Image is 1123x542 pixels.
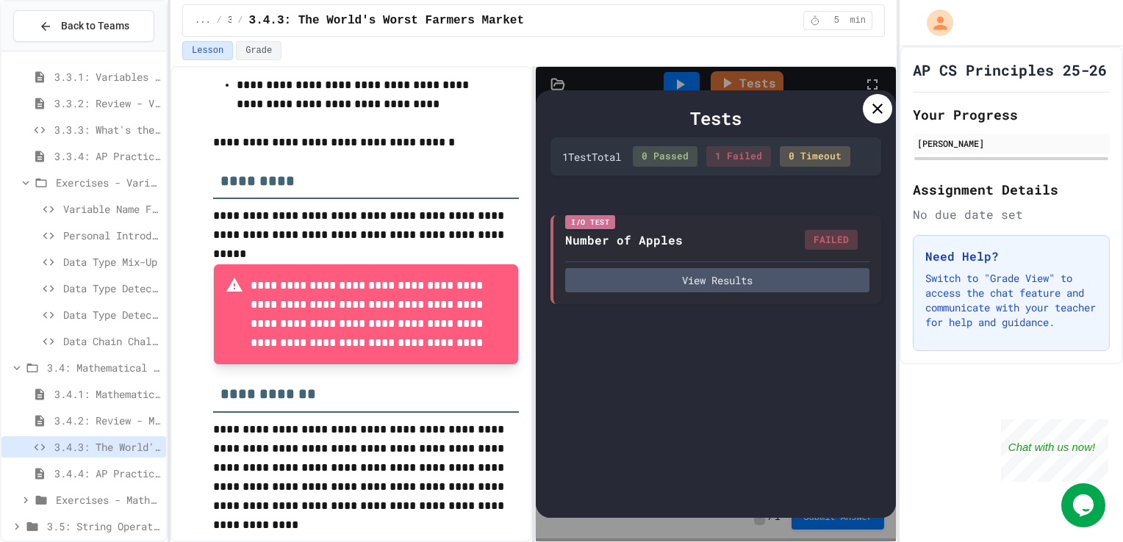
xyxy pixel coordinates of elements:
[1061,483,1108,527] iframe: chat widget
[249,12,524,29] span: 3.4.3: The World's Worst Farmers Market
[706,146,771,167] div: 1 Failed
[54,69,160,84] span: 3.3.1: Variables and Data Types
[54,439,160,455] span: 3.4.3: The World's Worst Farmers Market
[550,105,881,131] div: Tests
[913,206,1110,223] div: No due date set
[63,307,160,322] span: Data Type Detective
[47,360,160,375] span: 3.4: Mathematical Operators
[63,228,160,243] span: Personal Introduction
[217,15,222,26] span: /
[917,137,1105,150] div: [PERSON_NAME]
[237,15,243,26] span: /
[913,179,1110,200] h2: Assignment Details
[925,271,1097,330] p: Switch to "Grade View" to access the chat feature and communicate with your teacher for help and ...
[913,104,1110,125] h2: Your Progress
[805,230,858,250] div: FAILED
[47,518,160,534] span: 3.5: String Operators
[54,413,160,428] span: 3.4.2: Review - Mathematical Operators
[911,6,957,40] div: My Account
[913,59,1107,80] h1: AP CS Principles 25-26
[633,146,697,167] div: 0 Passed
[54,386,160,402] span: 3.4.1: Mathematical Operators
[565,268,869,292] button: View Results
[195,15,211,26] span: ...
[63,333,160,349] span: Data Chain Challenge
[61,18,129,34] span: Back to Teams
[54,95,160,111] span: 3.3.2: Review - Variables and Data Types
[562,149,621,165] div: 1 Test Total
[925,247,1097,265] h3: Need Help?
[780,146,850,167] div: 0 Timeout
[228,15,232,26] span: 3.4: Mathematical Operators
[54,148,160,164] span: 3.3.4: AP Practice - Variables
[63,281,160,296] span: Data Type Detective
[54,122,160,137] span: 3.3.3: What's the Type?
[236,41,281,60] button: Grade
[565,231,683,249] div: Number of Apples
[56,175,160,190] span: Exercises - Variables and Data Types
[850,15,866,26] span: min
[565,215,615,229] div: I/O Test
[182,41,233,60] button: Lesson
[1001,419,1108,482] iframe: chat widget
[54,466,160,481] span: 3.4.4: AP Practice - Arithmetic Operators
[825,15,848,26] span: 5
[56,492,160,507] span: Exercises - Mathematical Operators
[63,254,160,270] span: Data Type Mix-Up
[63,201,160,217] span: Variable Name Fixer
